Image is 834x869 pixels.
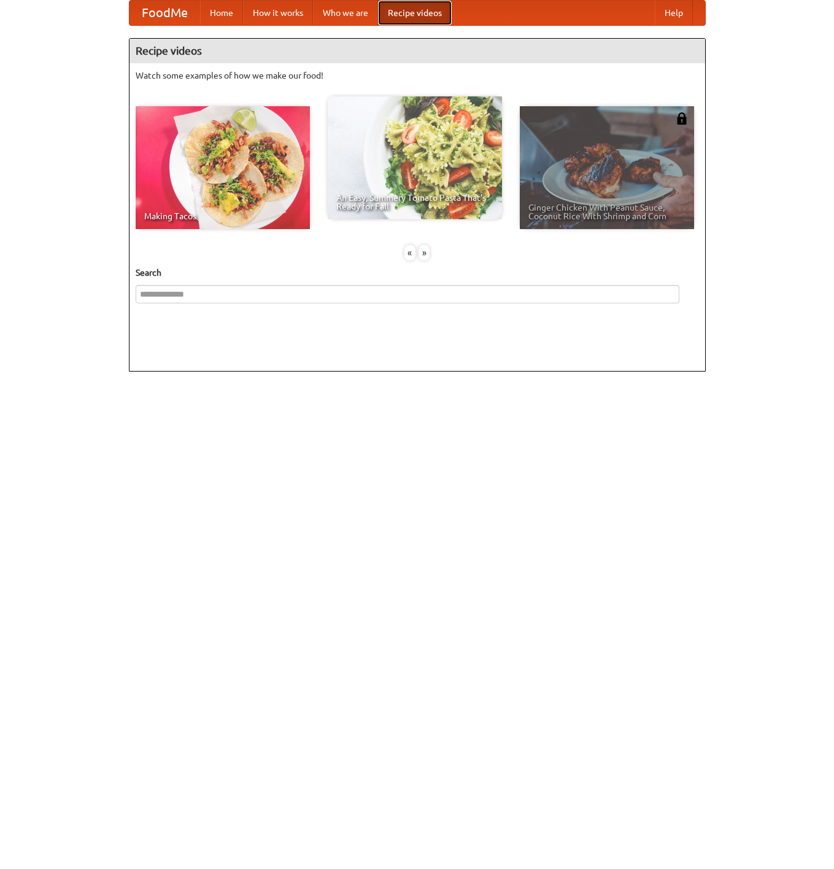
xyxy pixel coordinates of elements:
img: 483408.png [676,112,688,125]
h5: Search [136,267,699,279]
a: FoodMe [129,1,200,25]
a: Who we are [313,1,378,25]
a: How it works [243,1,313,25]
p: Watch some examples of how we make our food! [136,69,699,82]
div: » [419,245,430,260]
a: Making Tacos [136,106,310,229]
a: An Easy, Summery Tomato Pasta That's Ready for Fall [328,96,502,219]
h4: Recipe videos [129,39,705,63]
a: Home [200,1,243,25]
span: An Easy, Summery Tomato Pasta That's Ready for Fall [336,193,493,211]
div: « [404,245,415,260]
a: Recipe videos [378,1,452,25]
a: Help [655,1,693,25]
span: Making Tacos [144,212,301,220]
